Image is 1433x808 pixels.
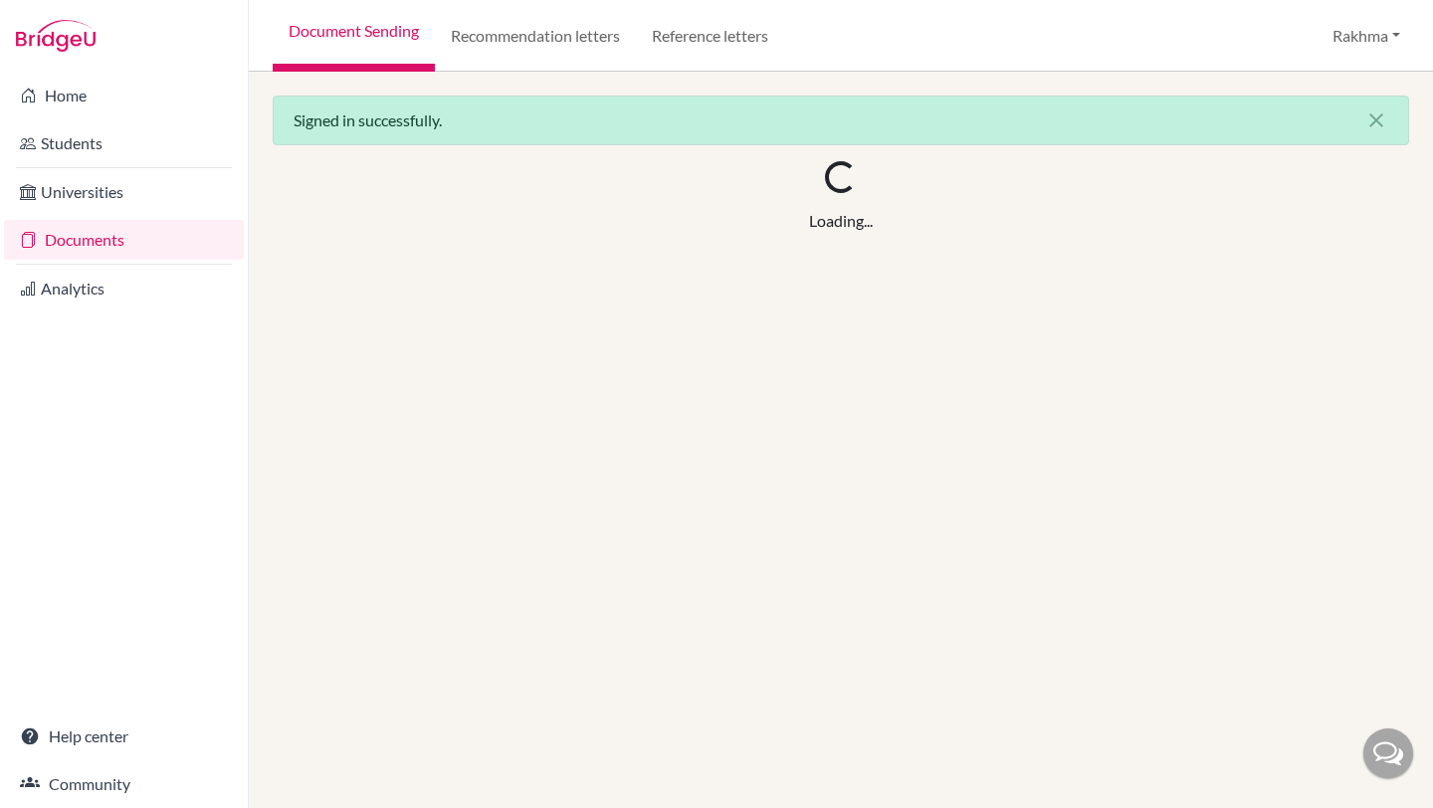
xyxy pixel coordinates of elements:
a: Analytics [4,269,244,308]
button: Close [1344,97,1408,144]
a: Documents [4,220,244,260]
div: Loading... [809,209,873,233]
a: Home [4,76,244,115]
img: Bridge-U [16,20,96,52]
a: Universities [4,172,244,212]
button: Rakhma [1324,17,1409,55]
i: close [1364,108,1388,132]
a: Community [4,764,244,804]
a: Students [4,123,244,163]
a: Help center [4,716,244,756]
div: Signed in successfully. [273,96,1409,145]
